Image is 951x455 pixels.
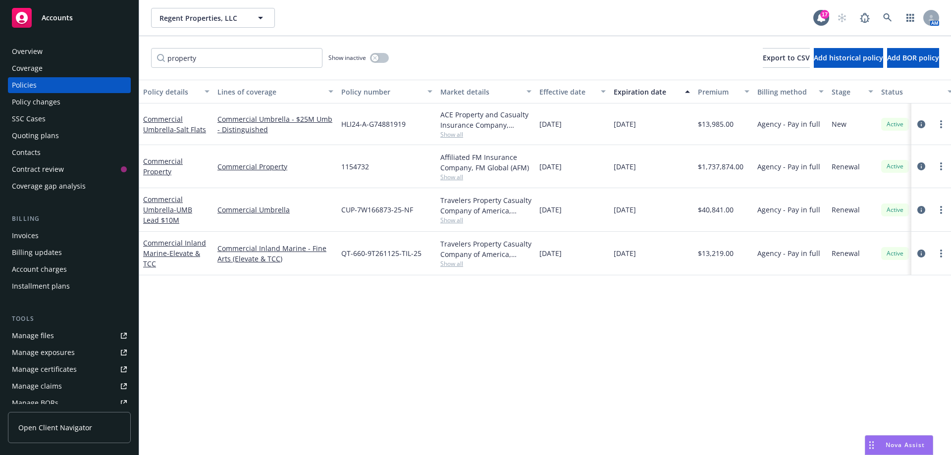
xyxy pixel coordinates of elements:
[8,111,131,127] a: SSC Cases
[832,119,846,129] span: New
[12,178,86,194] div: Coverage gap analysis
[440,109,531,130] div: ACE Property and Casualty Insurance Company, Chubb Group, Distinguished Programs Group, LLC
[159,13,245,23] span: Regent Properties, LLC
[881,87,942,97] div: Status
[698,248,734,258] span: $13,219.00
[865,435,933,455] button: Nova Assist
[885,162,905,171] span: Active
[440,87,521,97] div: Market details
[12,161,64,177] div: Contract review
[213,80,337,103] button: Lines of coverage
[614,248,636,258] span: [DATE]
[440,239,531,259] div: Travelers Property Casualty Company of America, Travelers Insurance
[8,128,131,144] a: Quoting plans
[12,345,75,360] div: Manage exposures
[143,114,206,134] a: Commercial Umbrella
[12,228,39,244] div: Invoices
[440,130,531,139] span: Show all
[935,248,947,259] a: more
[694,80,753,103] button: Premium
[217,243,333,264] a: Commercial Inland Marine - Fine Arts (Elevate & TCC)
[440,152,531,173] div: Affiliated FM Insurance Company, FM Global (AFM)
[8,378,131,394] a: Manage claims
[887,48,939,68] button: Add BOR policy
[12,278,70,294] div: Installment plans
[12,245,62,260] div: Billing updates
[915,248,927,259] a: circleInformation
[8,261,131,277] a: Account charges
[814,53,883,62] span: Add historical policy
[8,361,131,377] a: Manage certificates
[151,48,322,68] input: Filter by keyword...
[8,161,131,177] a: Contract review
[614,87,679,97] div: Expiration date
[832,8,852,28] a: Start snowing
[539,248,562,258] span: [DATE]
[832,161,860,172] span: Renewal
[8,214,131,224] div: Billing
[12,328,54,344] div: Manage files
[143,205,192,225] span: - UMB Lead $10M
[12,44,43,59] div: Overview
[12,395,58,411] div: Manage BORs
[832,248,860,258] span: Renewal
[8,94,131,110] a: Policy changes
[341,87,422,97] div: Policy number
[139,80,213,103] button: Policy details
[8,145,131,160] a: Contacts
[440,195,531,216] div: Travelers Property Casualty Company of America, Travelers Insurance
[8,60,131,76] a: Coverage
[832,87,862,97] div: Stage
[8,328,131,344] a: Manage files
[757,87,813,97] div: Billing method
[539,87,595,97] div: Effective date
[865,436,878,455] div: Drag to move
[828,80,877,103] button: Stage
[885,205,905,214] span: Active
[440,173,531,181] span: Show all
[757,204,820,215] span: Agency - Pay in full
[151,8,275,28] button: Regent Properties, LLC
[753,80,828,103] button: Billing method
[8,345,131,360] span: Manage exposures
[698,87,739,97] div: Premium
[12,77,37,93] div: Policies
[341,204,413,215] span: CUP-7W166873-25-NF
[341,161,369,172] span: 1154732
[832,204,860,215] span: Renewal
[8,228,131,244] a: Invoices
[820,10,829,19] div: 17
[757,119,820,129] span: Agency - Pay in full
[8,178,131,194] a: Coverage gap analysis
[18,422,92,433] span: Open Client Navigator
[614,119,636,129] span: [DATE]
[885,249,905,258] span: Active
[42,14,73,22] span: Accounts
[12,361,77,377] div: Manage certificates
[12,378,62,394] div: Manage claims
[143,238,206,268] a: Commercial Inland Marine
[886,441,925,449] span: Nova Assist
[8,245,131,260] a: Billing updates
[8,278,131,294] a: Installment plans
[8,395,131,411] a: Manage BORs
[935,118,947,130] a: more
[887,53,939,62] span: Add BOR policy
[440,259,531,268] span: Show all
[217,87,322,97] div: Lines of coverage
[915,160,927,172] a: circleInformation
[341,119,406,129] span: HLI24-A-G74881919
[935,160,947,172] a: more
[436,80,535,103] button: Market details
[763,48,810,68] button: Export to CSV
[8,4,131,32] a: Accounts
[143,87,199,97] div: Policy details
[539,161,562,172] span: [DATE]
[143,249,200,268] span: - Elevate & TCC
[614,161,636,172] span: [DATE]
[698,119,734,129] span: $13,985.00
[915,118,927,130] a: circleInformation
[217,204,333,215] a: Commercial Umbrella
[698,161,743,172] span: $1,737,874.00
[763,53,810,62] span: Export to CSV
